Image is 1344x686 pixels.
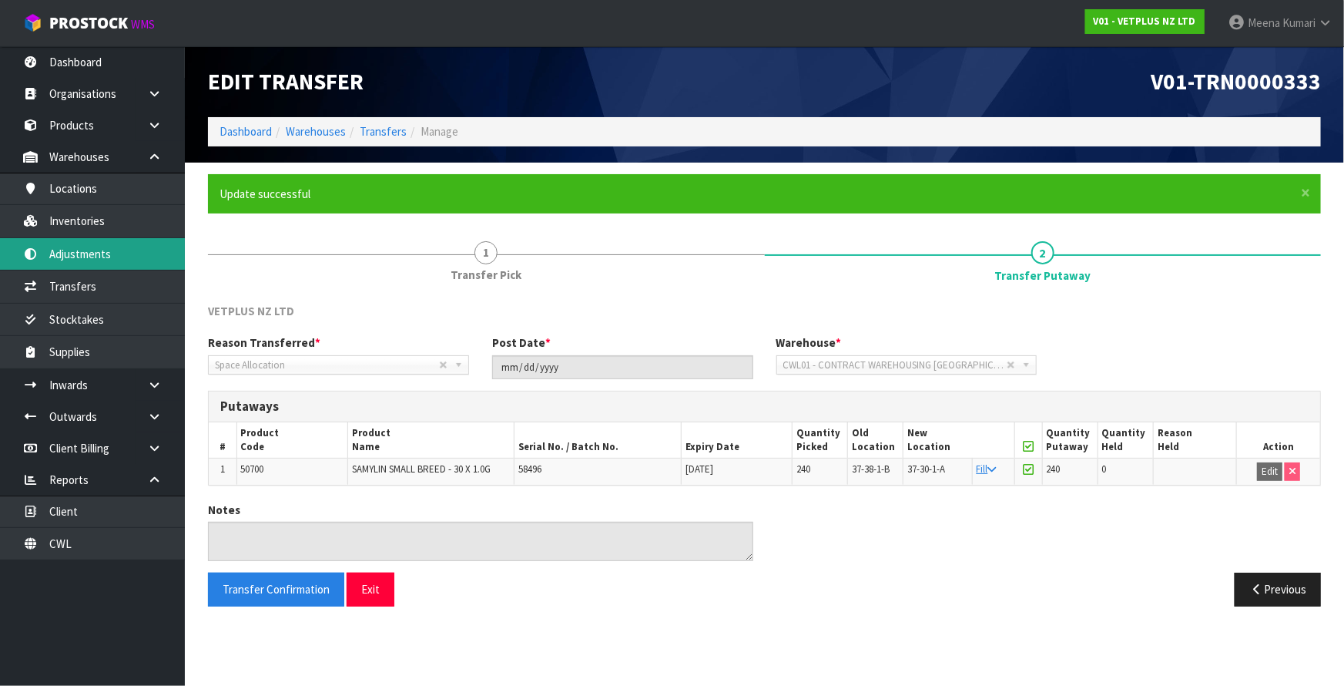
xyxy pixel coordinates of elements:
button: Transfer Confirmation [208,573,344,606]
span: × [1301,182,1310,203]
span: 1 [220,462,225,476]
th: Quantity Putaway [1042,422,1098,459]
span: 37-38-1-B [852,462,890,476]
th: # [209,422,236,459]
h3: Putaways [220,399,1309,414]
span: Update successful [220,187,310,201]
span: SAMYLIN SMALL BREED - 30 X 1.0G [352,462,491,476]
input: Post Date [492,355,753,379]
span: [DATE] [685,462,713,476]
th: New Location [903,422,1014,459]
label: Notes [208,502,240,518]
span: 50700 [241,462,264,476]
th: Quantity Picked [793,422,848,459]
strong: V01 - VETPLUS NZ LTD [1094,15,1196,28]
span: ProStock [49,13,128,33]
th: Quantity Held [1098,422,1153,459]
span: 240 [1047,462,1061,476]
span: Transfer Putaway [208,291,1321,618]
a: V01 - VETPLUS NZ LTD [1085,9,1205,34]
img: cube-alt.png [23,13,42,32]
span: V01-TRN0000333 [1151,67,1321,96]
th: Serial No. / Batch No. [514,422,681,459]
a: Dashboard [220,124,272,139]
th: Action [1237,422,1320,459]
span: 58496 [518,462,541,476]
button: Edit [1257,462,1282,481]
span: 2 [1031,241,1054,264]
th: Product Code [236,422,347,459]
span: 0 [1102,462,1107,476]
a: Warehouses [286,124,346,139]
th: Reason Held [1153,422,1236,459]
span: VETPLUS NZ LTD [208,304,294,318]
span: Manage [421,124,458,139]
label: Warehouse [776,335,842,351]
label: Reason Transferred [208,335,320,351]
span: CWL01 - CONTRACT WAREHOUSING [GEOGRAPHIC_DATA] [783,356,1007,375]
span: Edit Transfer [208,67,364,96]
span: 1 [474,241,498,264]
span: Kumari [1282,15,1316,30]
button: Previous [1235,573,1321,606]
span: Transfer Putaway [994,267,1091,284]
small: WMS [131,17,155,32]
a: Fill [977,462,997,476]
span: Transfer Confirmation [223,582,330,597]
a: Transfers [360,124,407,139]
span: Transfer Pick [451,267,521,283]
label: Post Date [492,335,551,351]
span: 240 [796,462,810,476]
span: Space Allocation [215,356,439,375]
span: Meena [1248,15,1280,30]
button: Exit [347,573,394,606]
th: Old Location [848,422,903,459]
th: Expiry Date [681,422,792,459]
span: 37-30-1-A [907,462,945,476]
th: Product Name [347,422,514,459]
